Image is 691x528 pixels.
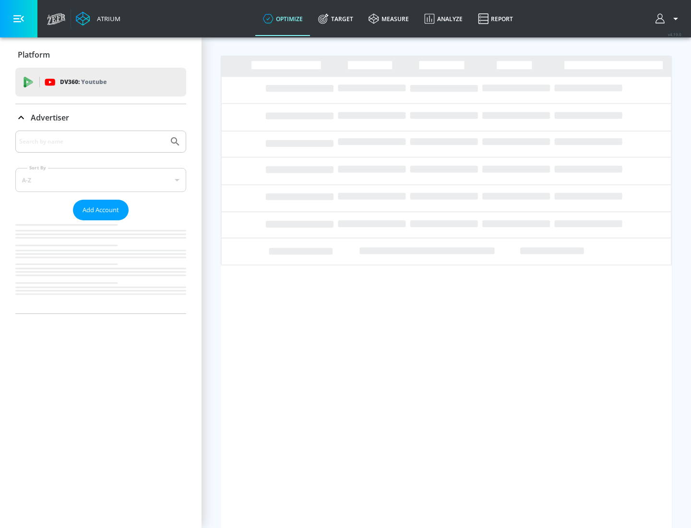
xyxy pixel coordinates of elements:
a: optimize [255,1,310,36]
a: measure [361,1,417,36]
p: DV360: [60,77,107,87]
span: v 4.19.0 [668,32,681,37]
a: Target [310,1,361,36]
div: Platform [15,41,186,68]
a: Report [470,1,521,36]
div: DV360: Youtube [15,68,186,96]
nav: list of Advertiser [15,220,186,313]
p: Advertiser [31,112,69,123]
div: Atrium [93,14,120,23]
input: Search by name [19,135,165,148]
a: Analyze [417,1,470,36]
div: Advertiser [15,131,186,313]
p: Youtube [81,77,107,87]
p: Platform [18,49,50,60]
label: Sort By [27,165,48,171]
button: Add Account [73,200,129,220]
div: A-Z [15,168,186,192]
span: Add Account [83,204,119,216]
div: Advertiser [15,104,186,131]
a: Atrium [76,12,120,26]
